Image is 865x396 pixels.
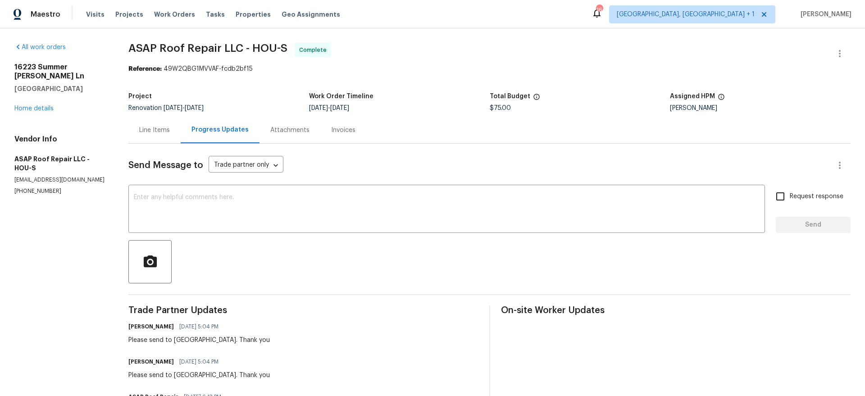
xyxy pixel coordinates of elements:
[282,10,340,19] span: Geo Assignments
[309,93,373,100] h5: Work Order Timeline
[191,125,249,134] div: Progress Updates
[490,105,511,111] span: $75.00
[14,187,107,195] p: [PHONE_NUMBER]
[128,161,203,170] span: Send Message to
[797,10,851,19] span: [PERSON_NAME]
[179,357,219,366] span: [DATE] 5:04 PM
[128,105,204,111] span: Renovation
[139,126,170,135] div: Line Items
[14,84,107,93] h5: [GEOGRAPHIC_DATA]
[128,306,478,315] span: Trade Partner Updates
[299,46,330,55] span: Complete
[128,322,174,331] h6: [PERSON_NAME]
[128,64,851,73] div: 49W2QBG1MVVAF-fcdb2bf15
[14,44,66,50] a: All work orders
[14,176,107,184] p: [EMAIL_ADDRESS][DOMAIN_NAME]
[209,158,283,173] div: Trade partner only
[14,63,107,81] h2: 16223 Summer [PERSON_NAME] Ln
[14,135,107,144] h4: Vendor Info
[14,105,54,112] a: Home details
[330,105,349,111] span: [DATE]
[128,93,152,100] h5: Project
[718,93,725,105] span: The hpm assigned to this work order.
[236,10,271,19] span: Properties
[270,126,310,135] div: Attachments
[670,105,851,111] div: [PERSON_NAME]
[14,155,107,173] h5: ASAP Roof Repair LLC - HOU-S
[164,105,182,111] span: [DATE]
[533,93,540,105] span: The total cost of line items that have been proposed by Opendoor. This sum includes line items th...
[670,93,715,100] h5: Assigned HPM
[309,105,349,111] span: -
[31,10,60,19] span: Maestro
[128,357,174,366] h6: [PERSON_NAME]
[179,322,219,331] span: [DATE] 5:04 PM
[154,10,195,19] span: Work Orders
[86,10,105,19] span: Visits
[164,105,204,111] span: -
[115,10,143,19] span: Projects
[596,5,602,14] div: 16
[490,93,530,100] h5: Total Budget
[617,10,755,19] span: [GEOGRAPHIC_DATA], [GEOGRAPHIC_DATA] + 1
[309,105,328,111] span: [DATE]
[790,192,843,201] span: Request response
[128,43,287,54] span: ASAP Roof Repair LLC - HOU-S
[185,105,204,111] span: [DATE]
[128,66,162,72] b: Reference:
[128,336,270,345] div: Please send to [GEOGRAPHIC_DATA]. Thank you
[501,306,851,315] span: On-site Worker Updates
[206,11,225,18] span: Tasks
[128,371,270,380] div: Please send to [GEOGRAPHIC_DATA]. Thank you
[331,126,355,135] div: Invoices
